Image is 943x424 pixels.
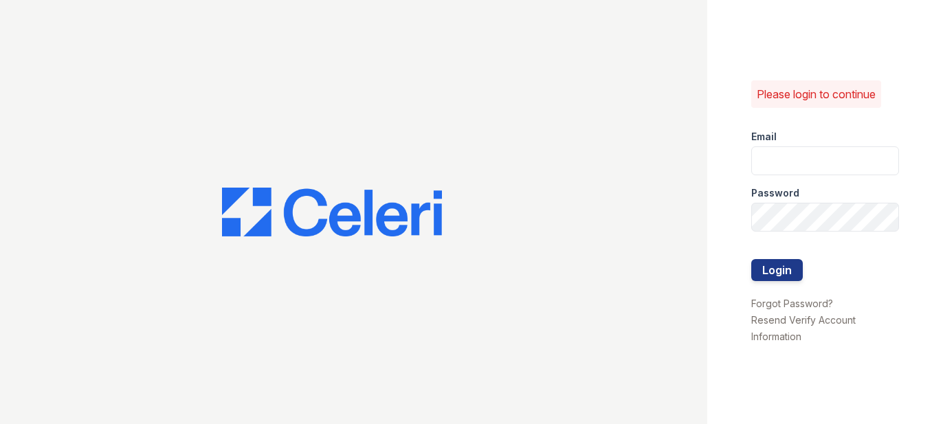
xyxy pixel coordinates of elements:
label: Email [751,130,777,144]
label: Password [751,186,799,200]
button: Login [751,259,803,281]
p: Please login to continue [757,86,876,102]
a: Resend Verify Account Information [751,314,856,342]
a: Forgot Password? [751,298,833,309]
img: CE_Logo_Blue-a8612792a0a2168367f1c8372b55b34899dd931a85d93a1a3d3e32e68fde9ad4.png [222,188,442,237]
